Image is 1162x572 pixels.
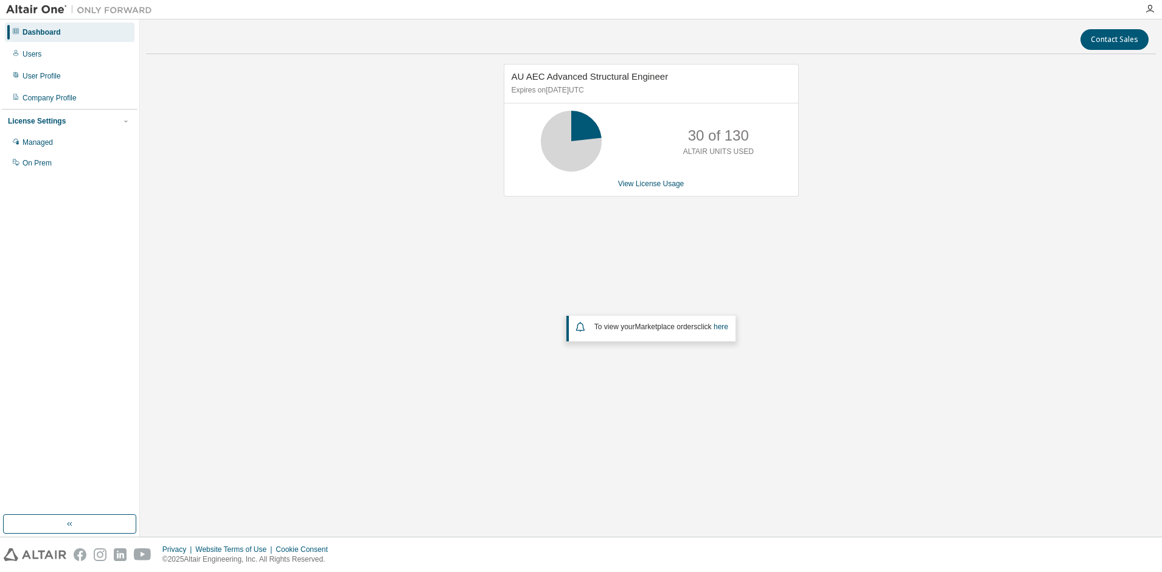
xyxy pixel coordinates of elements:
[688,125,749,146] p: 30 of 130
[23,158,52,168] div: On Prem
[512,71,669,82] span: AU AEC Advanced Structural Engineer
[23,71,61,81] div: User Profile
[594,323,728,331] span: To view your click
[714,323,728,331] a: here
[134,548,151,561] img: youtube.svg
[162,554,335,565] p: © 2025 Altair Engineering, Inc. All Rights Reserved.
[195,545,276,554] div: Website Terms of Use
[162,545,195,554] div: Privacy
[1080,29,1149,50] button: Contact Sales
[8,116,66,126] div: License Settings
[94,548,106,561] img: instagram.svg
[23,27,61,37] div: Dashboard
[4,548,66,561] img: altair_logo.svg
[276,545,335,554] div: Cookie Consent
[23,93,77,103] div: Company Profile
[6,4,158,16] img: Altair One
[23,138,53,147] div: Managed
[74,548,86,561] img: facebook.svg
[23,49,41,59] div: Users
[683,147,754,157] p: ALTAIR UNITS USED
[635,323,698,331] em: Marketplace orders
[618,180,684,188] a: View License Usage
[114,548,127,561] img: linkedin.svg
[512,85,788,96] p: Expires on [DATE] UTC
